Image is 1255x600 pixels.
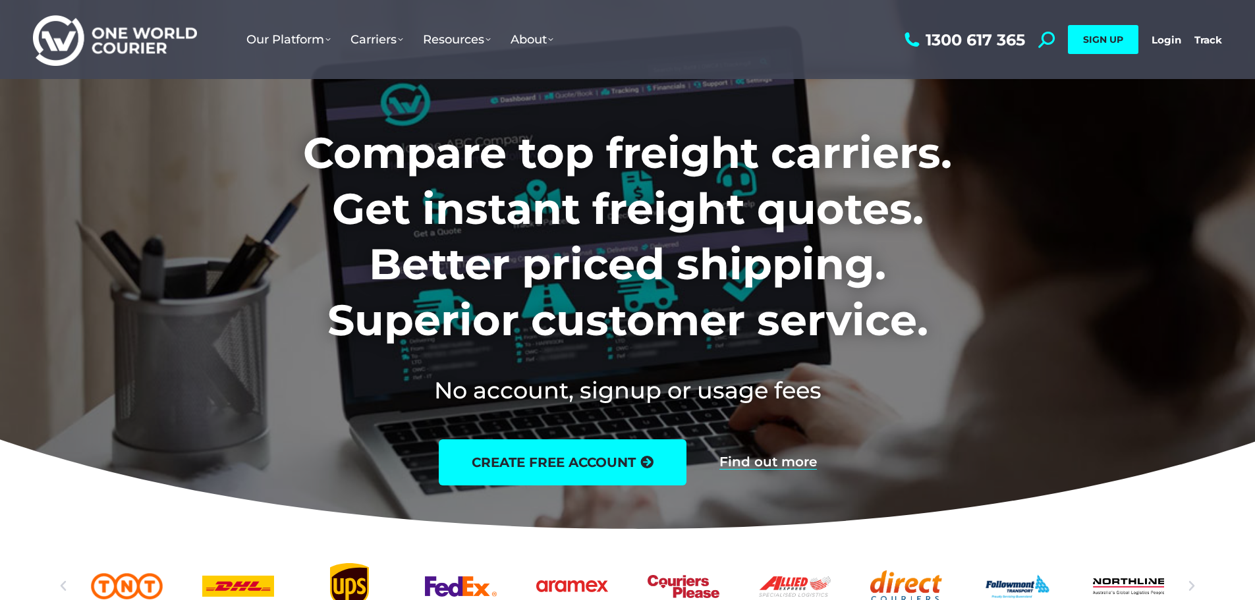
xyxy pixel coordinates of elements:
span: SIGN UP [1083,34,1123,45]
a: create free account [439,439,686,485]
span: Carriers [350,32,403,47]
img: One World Courier [33,13,197,67]
a: Find out more [719,455,817,470]
span: Resources [423,32,491,47]
a: Carriers [341,19,413,60]
a: About [501,19,563,60]
a: Track [1194,34,1222,46]
span: Our Platform [246,32,331,47]
h1: Compare top freight carriers. Get instant freight quotes. Better priced shipping. Superior custom... [216,125,1039,348]
span: About [511,32,553,47]
a: Login [1152,34,1181,46]
a: SIGN UP [1068,25,1138,54]
a: 1300 617 365 [901,32,1025,48]
h2: No account, signup or usage fees [216,374,1039,406]
a: Resources [413,19,501,60]
a: Our Platform [237,19,341,60]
